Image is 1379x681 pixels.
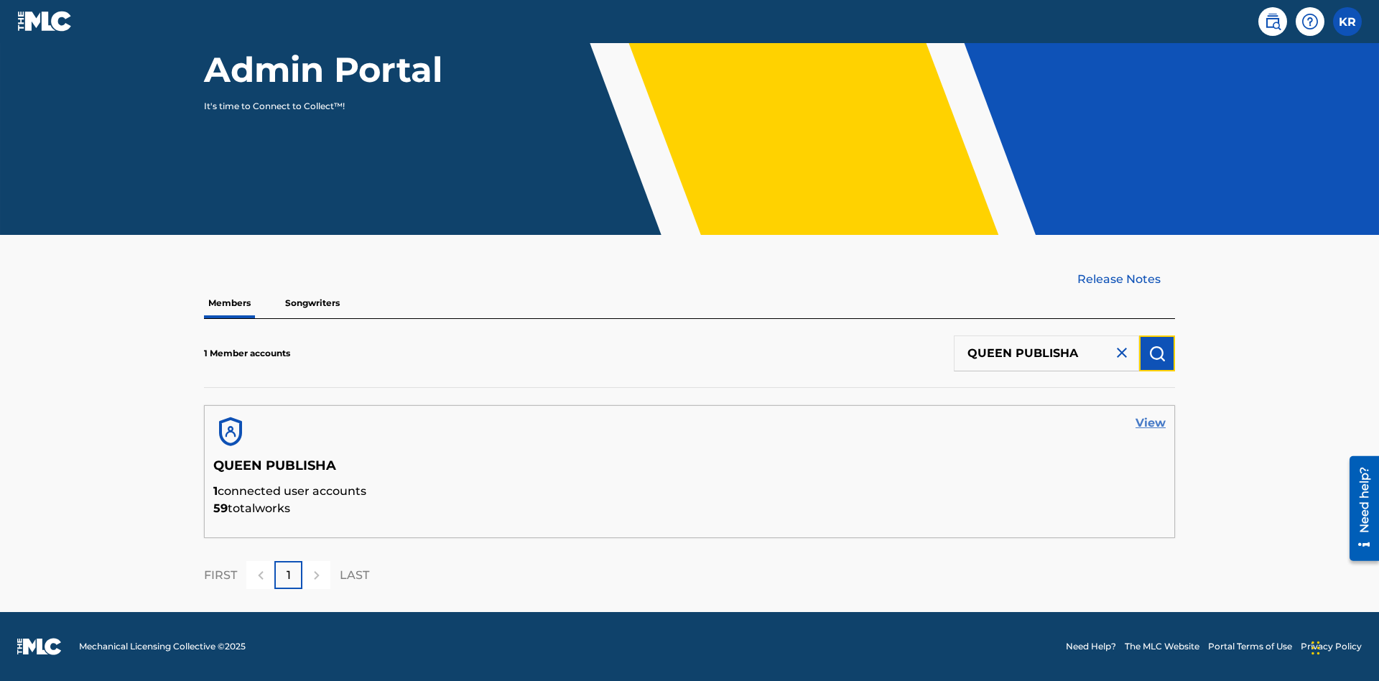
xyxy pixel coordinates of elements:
[1264,13,1281,30] img: search
[1077,271,1175,288] a: Release Notes
[213,483,1166,500] p: connected user accounts
[204,567,237,584] p: FIRST
[1148,345,1166,362] img: Search Works
[17,638,62,655] img: logo
[204,288,255,318] p: Members
[1301,13,1319,30] img: help
[340,567,369,584] p: LAST
[1333,7,1362,36] div: User Menu
[1258,7,1287,36] a: Public Search
[954,335,1139,371] input: Search Members
[204,347,290,360] p: 1 Member accounts
[17,11,73,32] img: MLC Logo
[281,288,344,318] p: Songwriters
[204,100,453,113] p: It's time to Connect to Collect™!
[213,501,228,515] span: 59
[1208,640,1292,653] a: Portal Terms of Use
[213,414,248,449] img: account
[213,484,218,498] span: 1
[1307,612,1379,681] iframe: Chat Widget
[1301,640,1362,653] a: Privacy Policy
[1113,344,1130,361] img: close
[1066,640,1116,653] a: Need Help?
[287,567,291,584] p: 1
[1125,640,1199,653] a: The MLC Website
[213,500,1166,517] p: total works
[1136,414,1166,432] a: View
[1339,450,1379,568] iframe: Resource Center
[213,458,1166,483] h5: QUEEN PUBLISHA
[1311,626,1320,670] div: Drag
[1296,7,1324,36] div: Help
[79,640,246,653] span: Mechanical Licensing Collective © 2025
